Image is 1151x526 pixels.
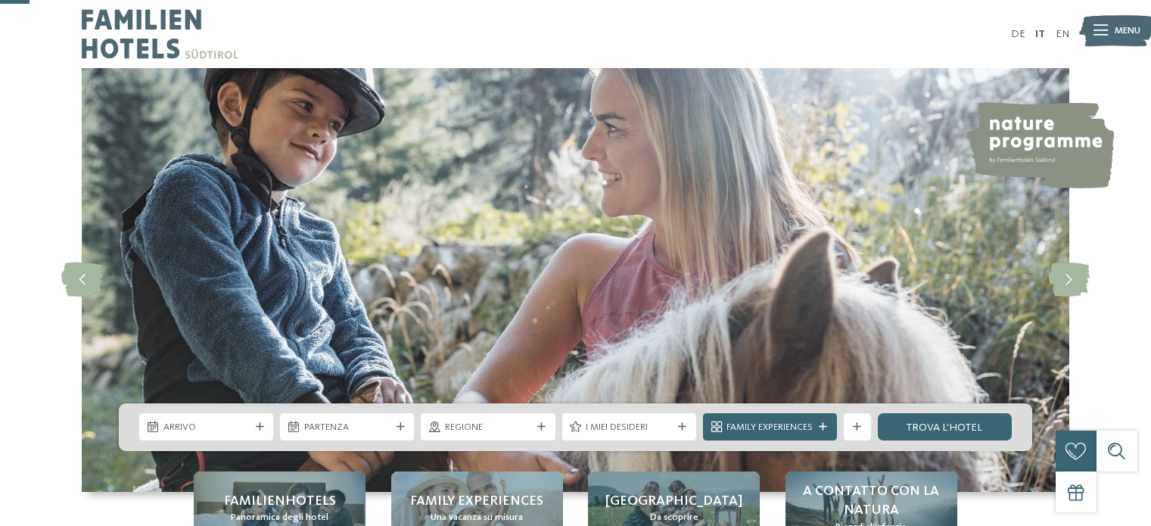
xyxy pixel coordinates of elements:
img: Family hotel Alto Adige: the happy family places! [82,68,1069,492]
span: Partenza [304,421,390,434]
span: A contatto con la natura [799,482,944,520]
span: Familienhotels [224,492,336,511]
a: EN [1056,29,1069,39]
span: Family Experiences [726,421,813,434]
span: [GEOGRAPHIC_DATA] [605,492,742,511]
span: Menu [1115,24,1140,38]
a: DE [1011,29,1025,39]
span: Arrivo [163,421,250,434]
span: Family experiences [410,492,543,511]
img: nature programme by Familienhotels Südtirol [964,102,1114,188]
a: trova l’hotel [878,413,1012,440]
span: Regione [445,421,531,434]
span: Da scoprire [650,511,698,524]
span: Panoramica degli hotel [231,511,328,524]
span: Una vacanza su misura [431,511,523,524]
a: IT [1035,29,1045,39]
span: I miei desideri [586,421,672,434]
